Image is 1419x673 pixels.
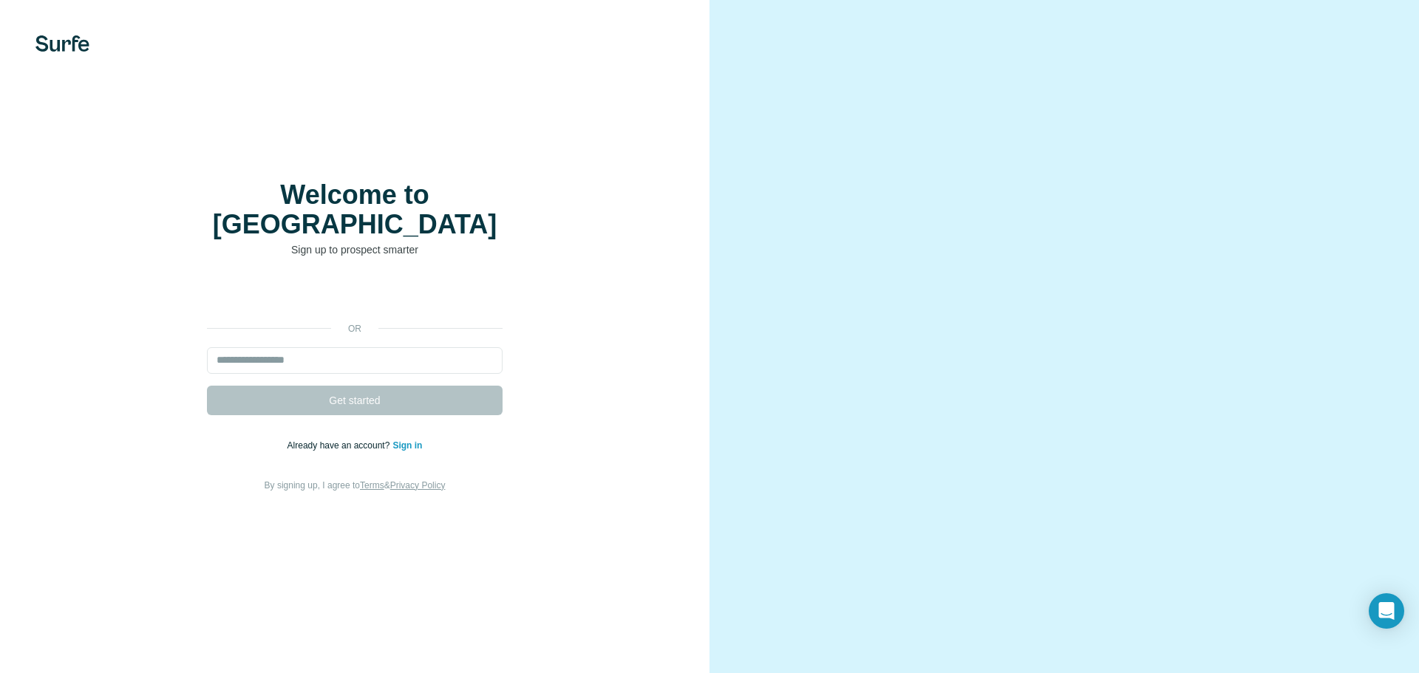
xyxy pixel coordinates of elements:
[265,480,446,491] span: By signing up, I agree to &
[207,242,503,257] p: Sign up to prospect smarter
[287,440,393,451] span: Already have an account?
[392,440,422,451] a: Sign in
[200,279,510,312] iframe: Schaltfläche „Über Google anmelden“
[331,322,378,335] p: or
[207,180,503,239] h1: Welcome to [GEOGRAPHIC_DATA]
[35,35,89,52] img: Surfe's logo
[360,480,384,491] a: Terms
[1369,593,1404,629] div: Open Intercom Messenger
[390,480,446,491] a: Privacy Policy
